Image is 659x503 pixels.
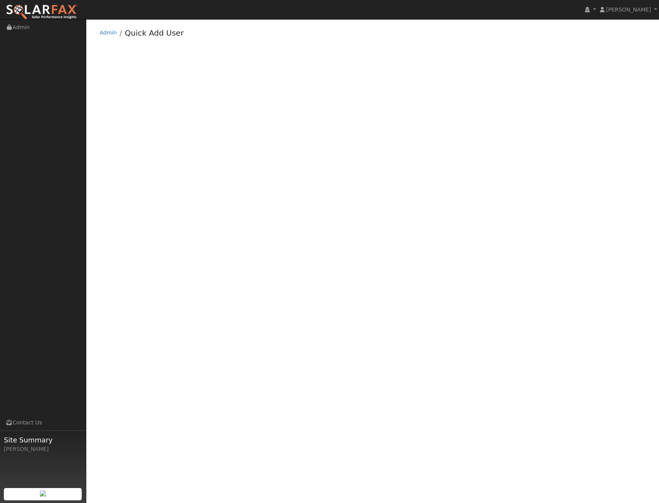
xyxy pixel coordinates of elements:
div: [PERSON_NAME] [4,445,82,453]
a: Admin [100,30,117,36]
a: Quick Add User [125,28,184,38]
span: [PERSON_NAME] [606,7,651,13]
span: Site Summary [4,435,82,445]
img: SolarFax [6,4,78,20]
img: retrieve [40,490,46,496]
